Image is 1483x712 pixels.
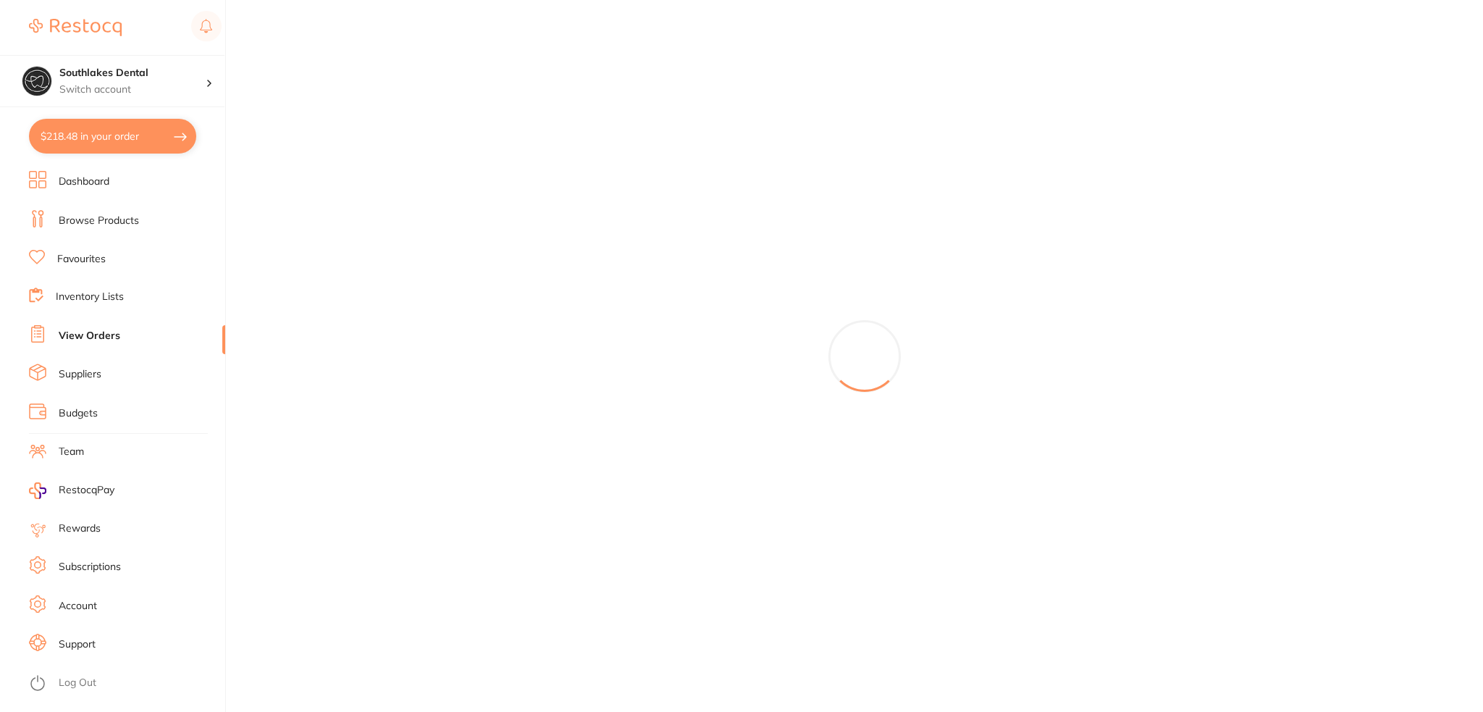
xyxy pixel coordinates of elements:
a: Suppliers [59,367,101,382]
a: Log Out [59,676,96,690]
img: Restocq Logo [29,19,122,36]
button: Log Out [29,672,221,695]
a: View Orders [59,329,120,343]
img: RestocqPay [29,482,46,499]
a: Subscriptions [59,560,121,574]
img: Southlakes Dental [22,67,51,96]
a: Rewards [59,522,101,536]
span: RestocqPay [59,483,114,498]
a: Support [59,637,96,652]
a: Restocq Logo [29,11,122,44]
a: Account [59,599,97,613]
p: Switch account [59,83,206,97]
a: Team [59,445,84,459]
a: Inventory Lists [56,290,124,304]
a: Favourites [57,252,106,267]
a: RestocqPay [29,482,114,499]
a: Budgets [59,406,98,421]
button: $218.48 in your order [29,119,196,154]
a: Browse Products [59,214,139,228]
a: Dashboard [59,175,109,189]
h4: Southlakes Dental [59,66,206,80]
